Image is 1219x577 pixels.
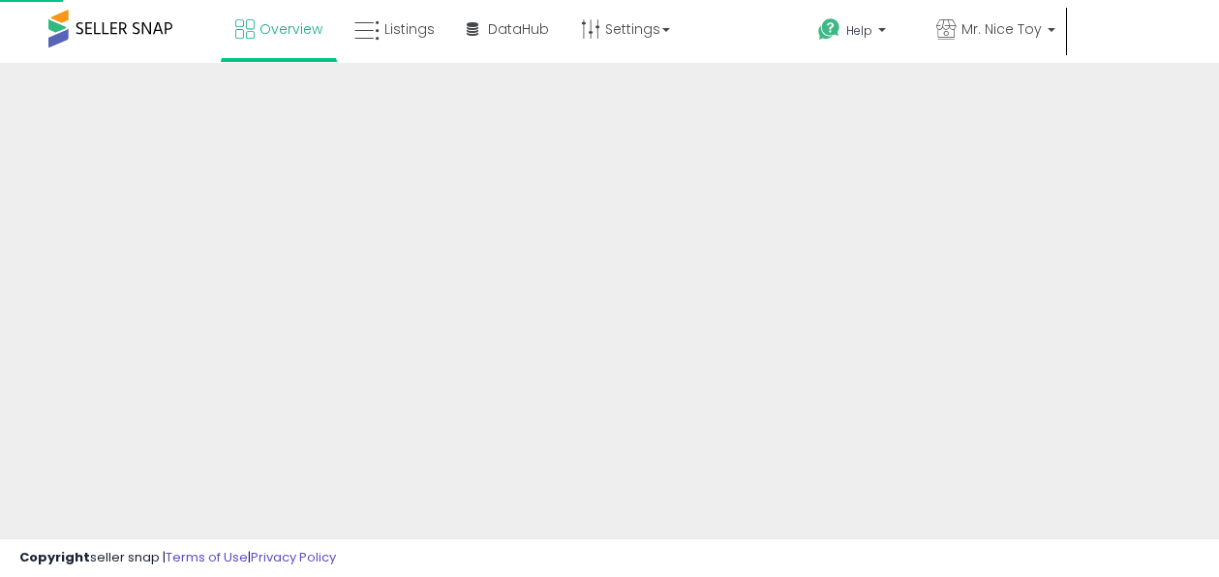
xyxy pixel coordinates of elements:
[488,19,549,39] span: DataHub
[961,19,1042,39] span: Mr. Nice Toy
[846,22,872,39] span: Help
[259,19,322,39] span: Overview
[817,17,841,42] i: Get Help
[384,19,435,39] span: Listings
[19,548,90,566] strong: Copyright
[803,3,919,63] a: Help
[19,549,336,567] div: seller snap | |
[251,548,336,566] a: Privacy Policy
[166,548,248,566] a: Terms of Use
